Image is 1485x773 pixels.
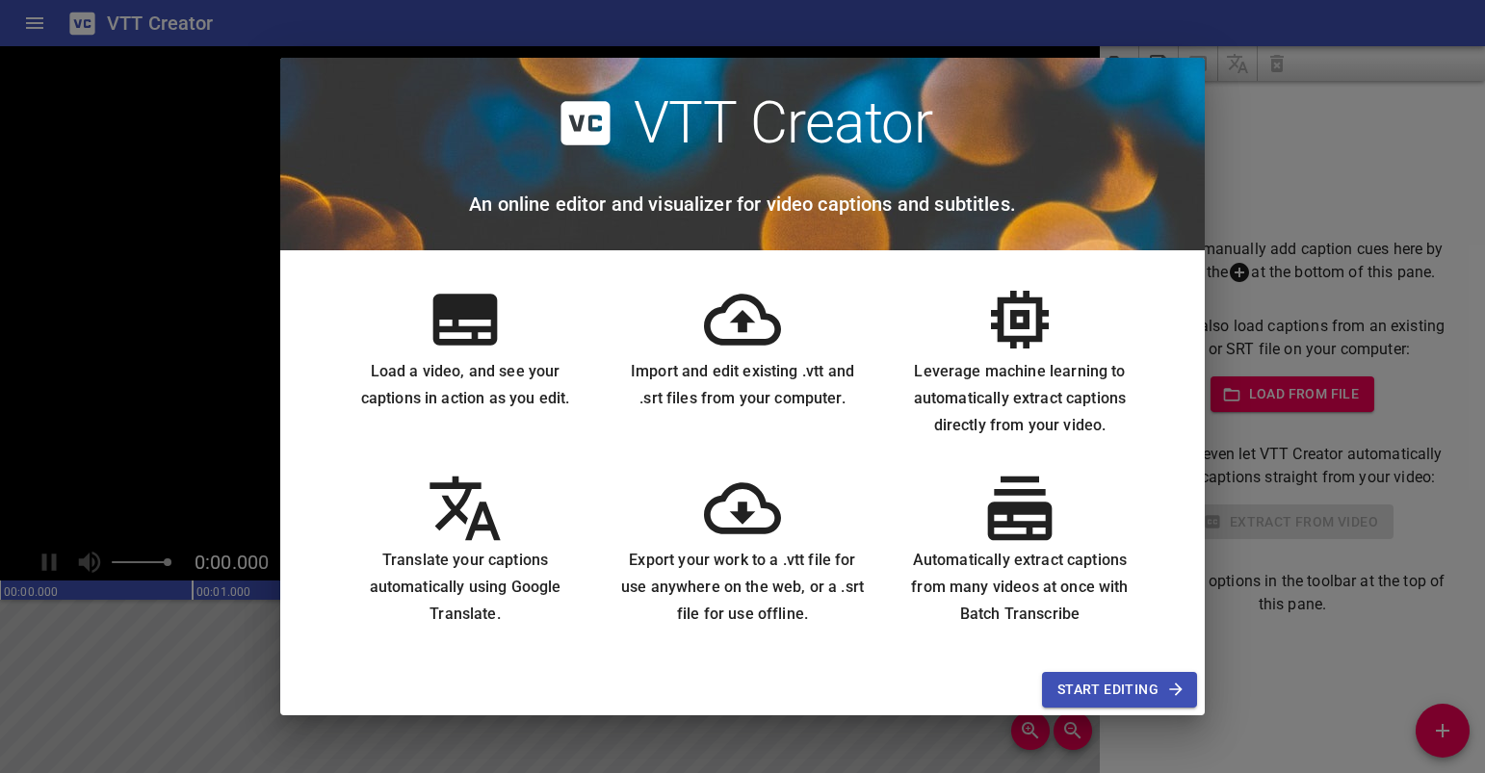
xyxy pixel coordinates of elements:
h6: Translate your captions automatically using Google Translate. [342,547,588,628]
h6: Export your work to a .vtt file for use anywhere on the web, or a .srt file for use offline. [619,547,866,628]
h2: VTT Creator [634,89,933,158]
h6: Import and edit existing .vtt and .srt files from your computer. [619,358,866,412]
h6: Leverage machine learning to automatically extract captions directly from your video. [897,358,1143,439]
h6: Automatically extract captions from many videos at once with Batch Transcribe [897,547,1143,628]
h6: Load a video, and see your captions in action as you edit. [342,358,588,412]
h6: An online editor and visualizer for video captions and subtitles. [469,189,1016,219]
span: Start Editing [1057,678,1182,702]
button: Start Editing [1042,672,1197,708]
